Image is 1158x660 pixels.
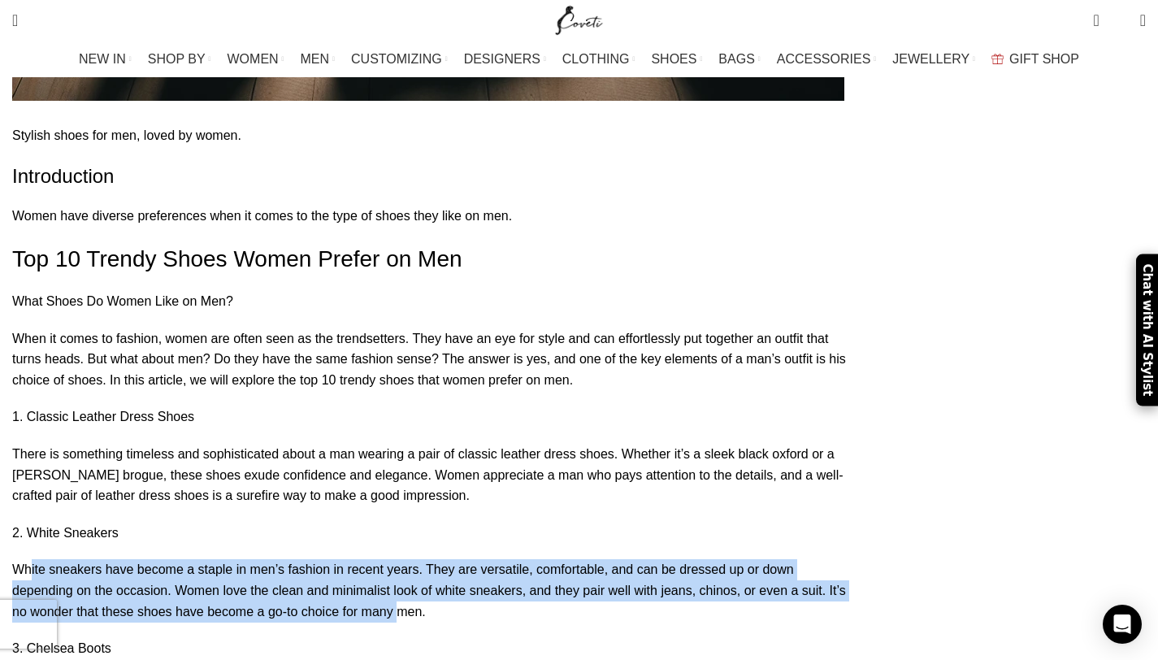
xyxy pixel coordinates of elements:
a: NEW IN [79,43,132,76]
p: When it comes to fashion, women are often seen as the trendsetters. They have an eye for style an... [12,328,857,391]
a: CLOTHING [562,43,635,76]
a: SHOES [651,43,702,76]
a: 0 [1085,4,1107,37]
a: Site logo [552,12,606,26]
a: ACCESSORIES [777,43,877,76]
a: BAGS [718,43,760,76]
p: 3. Chelsea Boots [12,638,857,659]
a: JEWELLERY [892,43,975,76]
div: Main navigation [4,43,1154,76]
h2: Introduction [12,163,857,190]
a: DESIGNERS [464,43,546,76]
p: 2. White Sneakers [12,523,857,544]
a: SHOP BY [148,43,211,76]
span: NEW IN [79,51,126,67]
span: MEN [301,51,330,67]
p: 1. Classic Leather Dress Shoes [12,406,857,428]
span: BAGS [718,51,754,67]
span: CLOTHING [562,51,630,67]
p: What Shoes Do Women Like on Men? [12,291,857,312]
div: Open Intercom Messenger [1103,605,1142,644]
p: Stylish shoes for men, loved by women. [12,125,857,146]
span: ACCESSORIES [777,51,871,67]
div: My Wishlist [1112,4,1128,37]
a: Search [4,4,26,37]
h1: Top 10 Trendy Shoes Women Prefer on Men [12,243,857,275]
span: 0 [1115,16,1127,28]
a: WOMEN [228,43,284,76]
a: CUSTOMIZING [351,43,448,76]
span: SHOP BY [148,51,206,67]
img: GiftBag [991,54,1004,64]
span: WOMEN [228,51,279,67]
p: There is something timeless and sophisticated about a man wearing a pair of classic leather dress... [12,444,857,506]
span: 0 [1095,8,1107,20]
span: JEWELLERY [892,51,969,67]
span: SHOES [651,51,696,67]
span: GIFT SHOP [1009,51,1079,67]
a: GIFT SHOP [991,43,1079,76]
p: Women have diverse preferences when it comes to the type of shoes they like on men. [12,206,857,227]
span: DESIGNERS [464,51,540,67]
a: MEN [301,43,335,76]
p: White sneakers have become a staple in men’s fashion in recent years. They are versatile, comfort... [12,559,857,622]
span: CUSTOMIZING [351,51,442,67]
